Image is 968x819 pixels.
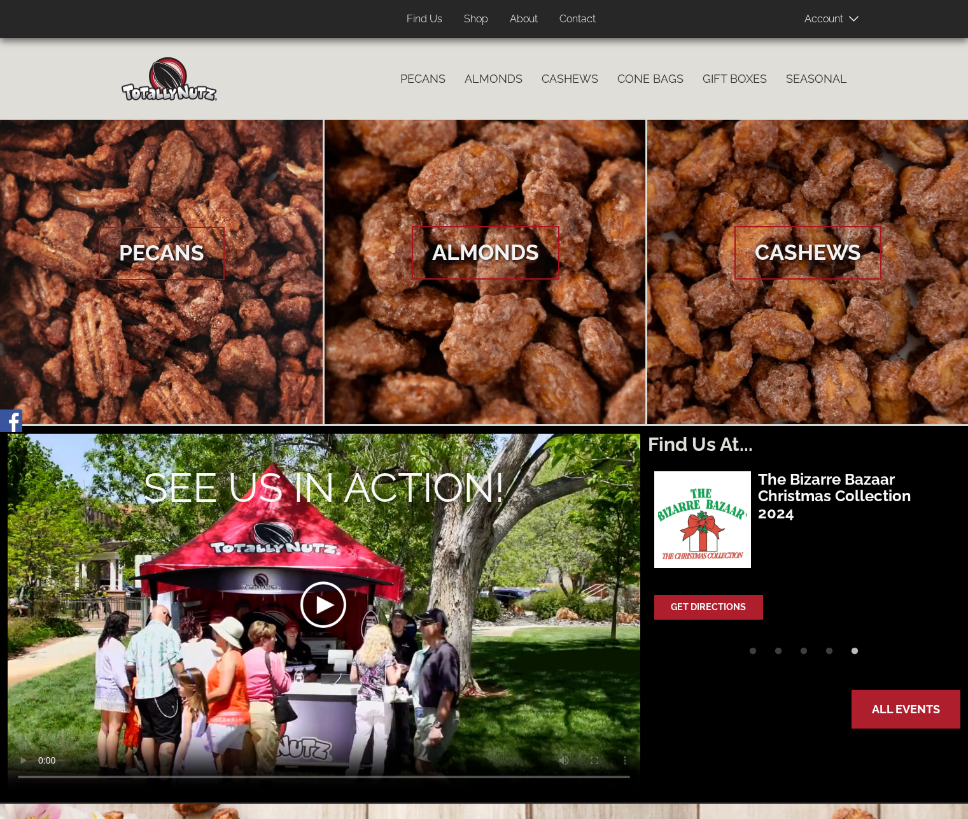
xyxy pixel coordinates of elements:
[325,120,646,424] a: Almonds
[122,57,217,101] img: Home
[654,471,948,574] a: The Bizarre Bazaar Christmas Collection logo, a cartoon image of a square, white gift box, adorne...
[734,226,881,280] span: Cashews
[769,645,788,664] button: 2 of 5
[758,471,944,522] h3: The Bizarre Bazaar Christmas Collection 2024
[412,226,559,280] span: Almonds
[608,66,693,92] a: Cone Bags
[550,7,605,32] a: Contact
[532,66,608,92] a: Cashews
[654,471,751,568] img: The Bizarre Bazaar Christmas Collection logo, a cartoon image of a square, white gift box, adorne...
[397,7,452,32] a: Find Us
[845,645,864,664] button: 5 of 5
[455,66,532,92] a: Almonds
[693,66,776,92] a: Gift Boxes
[648,434,960,455] h2: Find Us At...
[776,66,857,92] a: Seasonal
[794,645,813,664] button: 3 of 5
[391,66,455,92] a: Pecans
[853,691,959,728] a: All Events
[656,596,762,618] a: Get Directions
[820,645,839,664] button: 4 of 5
[99,227,225,280] span: Pecans
[743,645,762,664] button: 1 of 5
[454,7,498,32] a: Shop
[500,7,547,32] a: About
